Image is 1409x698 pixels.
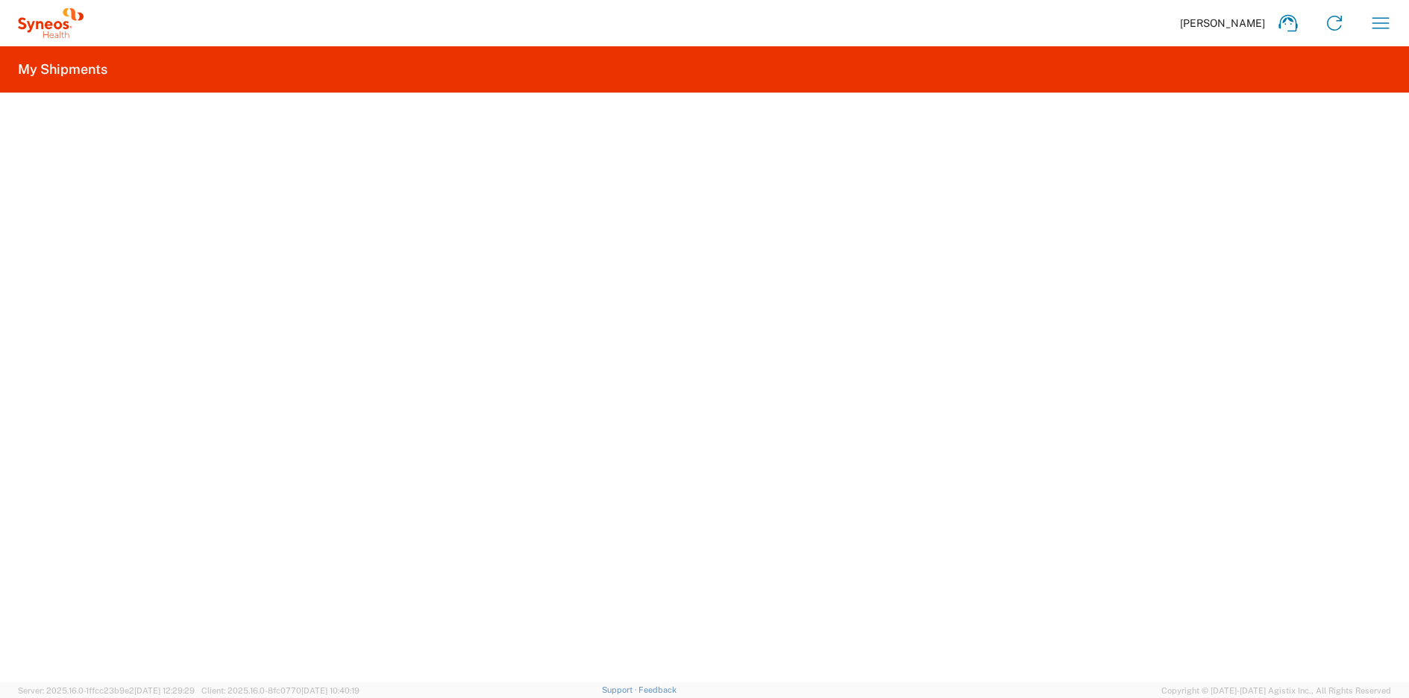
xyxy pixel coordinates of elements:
[1180,16,1265,30] span: [PERSON_NAME]
[18,686,195,695] span: Server: 2025.16.0-1ffcc23b9e2
[638,685,677,694] a: Feedback
[18,60,107,78] h2: My Shipments
[201,686,360,695] span: Client: 2025.16.0-8fc0770
[602,685,639,694] a: Support
[301,686,360,695] span: [DATE] 10:40:19
[134,686,195,695] span: [DATE] 12:29:29
[1161,684,1391,697] span: Copyright © [DATE]-[DATE] Agistix Inc., All Rights Reserved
